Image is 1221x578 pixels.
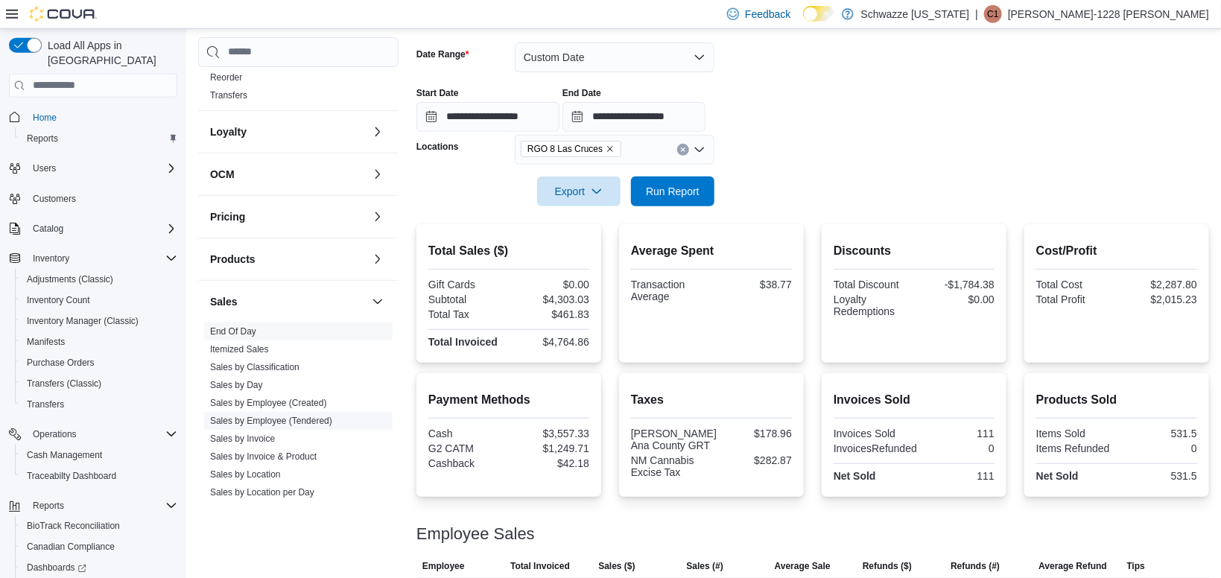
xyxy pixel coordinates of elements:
div: Transaction Average [631,279,708,302]
span: Reports [21,130,177,147]
div: -$1,784.38 [917,279,995,290]
div: InvoicesRefunded [834,442,917,454]
a: Sales by Location per Day [210,487,314,498]
input: Press the down key to open a popover containing a calendar. [562,102,705,132]
span: Sales by Employee (Tendered) [210,415,332,427]
span: Export [546,177,612,206]
div: $4,303.03 [512,293,589,305]
span: Sales by Invoice [210,433,275,445]
button: Operations [3,424,183,445]
a: Transfers [210,90,247,101]
button: Pricing [369,208,387,226]
span: Feedback [745,7,790,22]
button: Remove RGO 8 Las Cruces from selection in this group [606,144,615,153]
button: Users [3,158,183,179]
button: BioTrack Reconciliation [15,516,183,537]
a: Sales by Employee (Created) [210,398,327,408]
div: Total Cost [1036,279,1114,290]
span: Sales by Employee (Created) [210,397,327,409]
button: Users [27,159,62,177]
button: Export [537,177,621,206]
div: Items Refunded [1036,442,1114,454]
div: 0 [1120,442,1197,454]
input: Press the down key to open a popover containing a calendar. [416,102,559,132]
button: Purchase Orders [15,352,183,373]
button: OCM [369,165,387,183]
a: Sales by Day [210,380,263,390]
span: Average Sale [775,560,831,572]
div: $38.77 [714,279,792,290]
a: Home [27,109,63,127]
label: Date Range [416,48,469,60]
button: Clear input [677,144,689,156]
a: Traceabilty Dashboard [21,467,122,485]
span: Transfers [21,396,177,413]
span: Inventory Count [27,294,90,306]
div: Cash [428,428,506,439]
a: Inventory Manager (Classic) [21,312,145,330]
span: Refunds ($) [863,560,912,572]
h2: Products Sold [1036,391,1197,409]
h2: Cost/Profit [1036,242,1197,260]
h3: Loyalty [210,124,247,139]
h2: Payment Methods [428,391,589,409]
button: Operations [27,425,83,443]
span: C1 [987,5,998,23]
p: Schwazze [US_STATE] [861,5,970,23]
span: Average Refund [1038,560,1107,572]
span: Operations [33,428,77,440]
span: Refunds (#) [951,560,1000,572]
a: Sales by Invoice [210,433,275,444]
p: [PERSON_NAME]-1228 [PERSON_NAME] [1008,5,1209,23]
div: Carlos-1228 Flores [984,5,1002,23]
div: [PERSON_NAME] Ana County GRT [631,428,717,451]
button: Reports [27,497,70,515]
div: Total Tax [428,308,506,320]
span: Tips [1127,560,1145,572]
a: Manifests [21,333,71,351]
div: Loyalty Redemptions [834,293,911,317]
span: Transfers (Classic) [27,378,101,390]
a: Sales by Classification [210,362,299,372]
span: Reports [27,133,58,144]
div: Cashback [428,457,506,469]
span: Users [27,159,177,177]
button: Transfers [15,394,183,415]
h2: Average Spent [631,242,792,260]
a: Itemized Sales [210,344,269,355]
a: Sales by Employee (Tendered) [210,416,332,426]
span: Inventory Manager (Classic) [21,312,177,330]
button: Manifests [15,331,183,352]
input: Dark Mode [803,6,834,22]
span: Sales ($) [598,560,635,572]
h2: Invoices Sold [834,391,995,409]
h3: Products [210,252,256,267]
a: Reports [21,130,64,147]
strong: Total Invoiced [428,336,498,348]
span: Adjustments (Classic) [27,273,113,285]
a: Inventory Count [21,291,96,309]
div: $4,764.86 [512,336,589,348]
span: Inventory Count [21,291,177,309]
button: Inventory Count [15,290,183,311]
h3: Sales [210,294,238,309]
strong: Net Sold [1036,470,1079,482]
span: Traceabilty Dashboard [27,470,116,482]
span: BioTrack Reconciliation [21,518,177,536]
h2: Total Sales ($) [428,242,589,260]
button: Custom Date [515,42,714,72]
button: Reports [15,128,183,149]
div: $3,557.33 [512,428,589,439]
span: Purchase Orders [21,354,177,372]
label: End Date [562,87,601,99]
span: Inventory Manager (Classic) [27,315,139,327]
span: Operations [27,425,177,443]
span: RGO 8 Las Cruces [521,141,621,157]
span: Employee [422,560,465,572]
h2: Taxes [631,391,792,409]
button: OCM [210,167,366,182]
div: Gift Cards [428,279,506,290]
img: Cova [30,7,97,22]
button: Pricing [210,209,366,224]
